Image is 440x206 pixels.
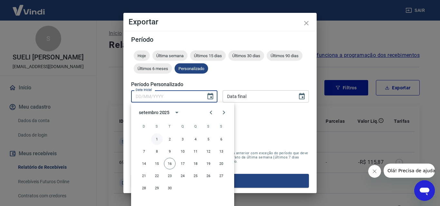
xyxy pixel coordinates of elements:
span: Últimos 6 meses [134,66,172,71]
label: Data inicial [136,87,152,92]
button: 27 [215,170,227,182]
button: 23 [164,170,176,182]
div: Últimos 30 dias [228,50,264,61]
span: sábado [215,120,227,133]
iframe: Botão para abrir a janela de mensagens [414,180,435,201]
button: 29 [151,182,163,194]
button: 25 [190,170,201,182]
button: 14 [138,158,150,169]
button: 9 [164,146,176,157]
button: 1 [151,133,163,145]
button: Choose date [204,90,217,103]
button: 28 [138,182,150,194]
span: Olá! Precisa de ajuda? [4,4,54,10]
span: Última semana [152,53,187,58]
button: 10 [177,146,188,157]
button: 2 [164,133,176,145]
span: segunda-feira [151,120,163,133]
button: 30 [164,182,176,194]
button: 12 [203,146,214,157]
button: close [299,15,314,31]
div: Últimos 90 dias [267,50,302,61]
button: 3 [177,133,188,145]
button: 11 [190,146,201,157]
span: Personalizado [175,66,208,71]
button: 22 [151,170,163,182]
button: 20 [215,158,227,169]
button: 7 [138,146,150,157]
div: Últimos 15 dias [190,50,226,61]
h4: Exportar [129,18,311,26]
button: 5 [203,133,214,145]
input: DD/MM/YYYY [131,90,201,102]
button: Next month [217,106,230,119]
h5: Período Personalizado [131,81,309,88]
button: 16 [164,158,176,169]
button: 26 [203,170,214,182]
div: Hoje [134,50,150,61]
button: 8 [151,146,163,157]
button: 19 [203,158,214,169]
span: quarta-feira [177,120,188,133]
h5: Período [131,36,309,43]
button: 24 [177,170,188,182]
span: sexta-feira [203,120,214,133]
span: Últimos 90 dias [267,53,302,58]
input: DD/MM/YYYY [223,90,293,102]
button: 4 [190,133,201,145]
span: quinta-feira [190,120,201,133]
span: Últimos 15 dias [190,53,226,58]
iframe: Mensagem da empresa [384,164,435,178]
span: terça-feira [164,120,176,133]
button: 13 [215,146,227,157]
div: setembro 2025 [139,109,169,116]
button: 15 [151,158,163,169]
button: calendar view is open, switch to year view [171,107,182,118]
span: Hoje [134,53,150,58]
iframe: Fechar mensagem [368,165,381,178]
button: 6 [215,133,227,145]
div: Última semana [152,50,187,61]
div: Últimos 6 meses [134,63,172,74]
span: Últimos 30 dias [228,53,264,58]
button: 17 [177,158,188,169]
button: Choose date [295,90,308,103]
button: Previous month [205,106,217,119]
span: domingo [138,120,150,133]
div: Personalizado [175,63,208,74]
button: 18 [190,158,201,169]
button: 21 [138,170,150,182]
